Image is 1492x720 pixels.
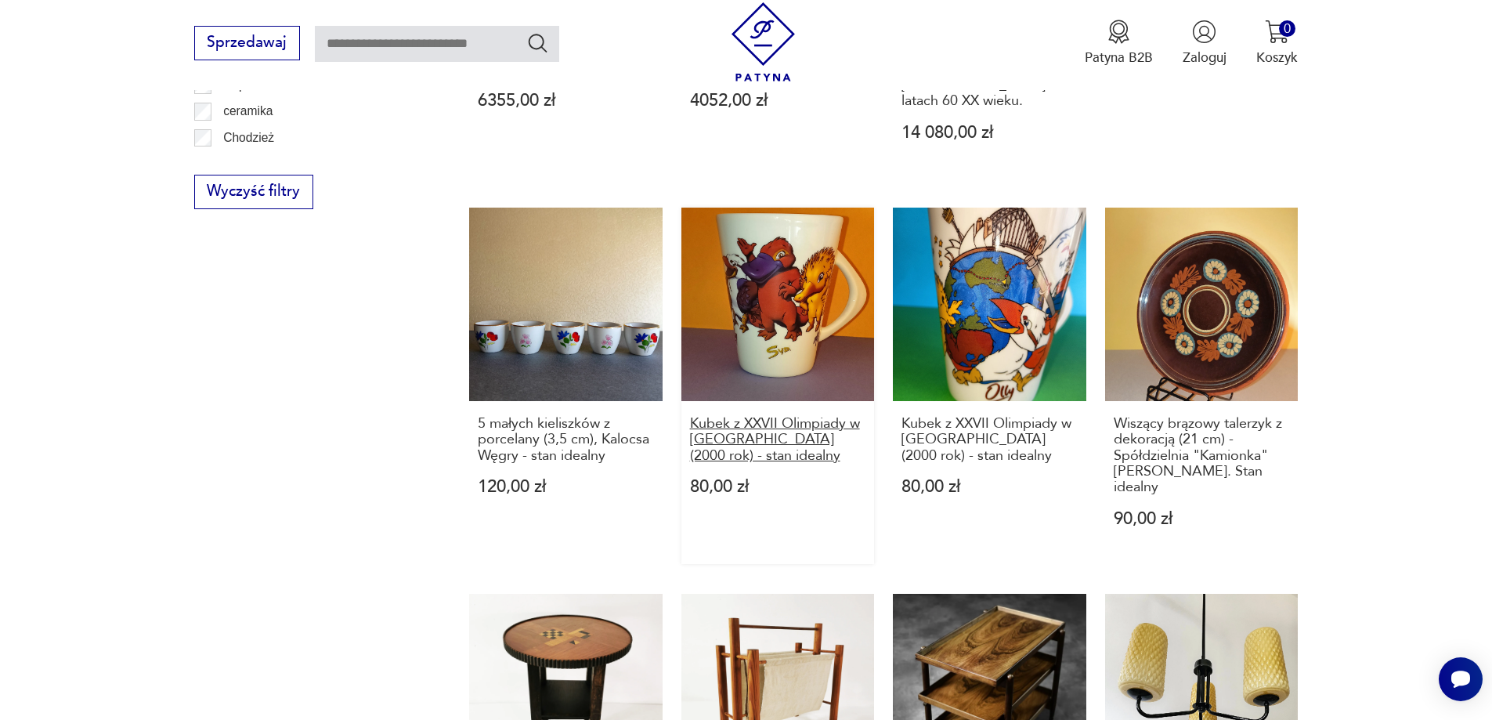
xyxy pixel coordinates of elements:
[1114,416,1290,496] h3: Wiszący brązowy talerzyk z dekoracją (21 cm) - Spółdzielnia "Kamionka" [PERSON_NAME]. Stan idealny
[1183,20,1226,67] button: Zaloguj
[690,479,866,495] p: 80,00 zł
[1107,20,1131,44] img: Ikona medalu
[1265,20,1289,44] img: Ikona koszyka
[901,125,1078,141] p: 14 080,00 zł
[194,26,300,60] button: Sprzedawaj
[223,154,270,175] p: Ćmielów
[478,479,654,495] p: 120,00 zł
[901,416,1078,464] h3: Kubek z XXVII Olimpiady w [GEOGRAPHIC_DATA] (2000 rok) - stan idealny
[1085,20,1153,67] a: Ikona medaluPatyna B2B
[478,416,654,464] h3: 5 małych kieliszków z porcelany (3,5 cm), Kalocsa Węgry - stan idealny
[724,2,803,81] img: Patyna - sklep z meblami i dekoracjami vintage
[469,208,663,564] a: 5 małych kieliszków z porcelany (3,5 cm), Kalocsa Węgry - stan idealny5 małych kieliszków z porce...
[1085,20,1153,67] button: Patyna B2B
[901,479,1078,495] p: 80,00 zł
[1279,20,1295,37] div: 0
[1192,20,1216,44] img: Ikonka użytkownika
[1183,49,1226,67] p: Zaloguj
[690,92,866,109] p: 4052,00 zł
[223,128,274,148] p: Chodzież
[1085,49,1153,67] p: Patyna B2B
[478,92,654,109] p: 6355,00 zł
[1439,657,1483,701] iframe: Smartsupp widget button
[1256,20,1298,67] button: 0Koszyk
[1114,511,1290,527] p: 90,00 zł
[194,38,300,50] a: Sprzedawaj
[893,208,1086,564] a: Kubek z XXVII Olimpiady w Sydney (2000 rok) - stan idealnyKubek z XXVII Olimpiady w [GEOGRAPHIC_D...
[1256,49,1298,67] p: Koszyk
[194,175,313,209] button: Wyczyść filtry
[526,31,549,54] button: Szukaj
[690,416,866,464] h3: Kubek z XXVII Olimpiady w [GEOGRAPHIC_DATA] (2000 rok) - stan idealny
[1105,208,1299,564] a: Wiszący brązowy talerzyk z dekoracją (21 cm) - Spółdzielnia "Kamionka" Łysa Góra. Stan idealnyWis...
[223,101,273,121] p: ceramika
[681,208,875,564] a: Kubek z XXVII Olimpiady w Sydney (2000 rok) - stan idealnyKubek z XXVII Olimpiady w [GEOGRAPHIC_D...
